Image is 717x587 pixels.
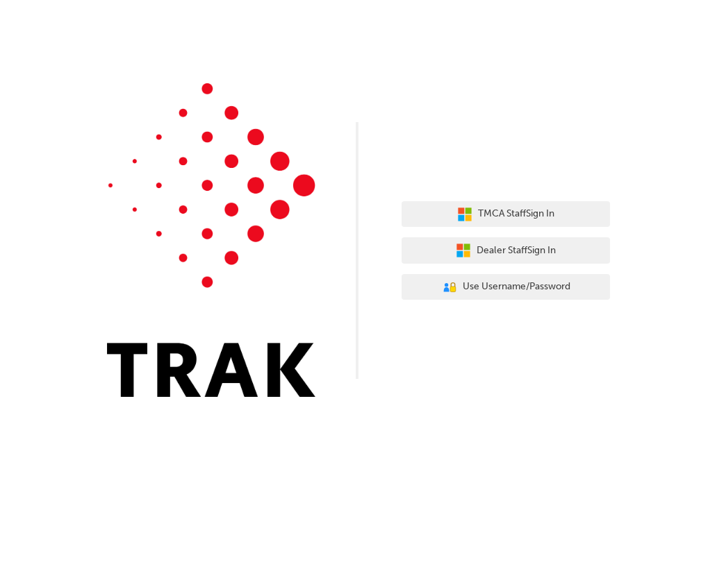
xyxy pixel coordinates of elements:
[402,201,610,228] button: TMCA StaffSign In
[477,243,556,259] span: Dealer Staff Sign In
[402,237,610,264] button: Dealer StaffSign In
[478,206,554,222] span: TMCA Staff Sign In
[107,83,315,397] img: Trak
[463,279,570,295] span: Use Username/Password
[402,274,610,300] button: Use Username/Password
